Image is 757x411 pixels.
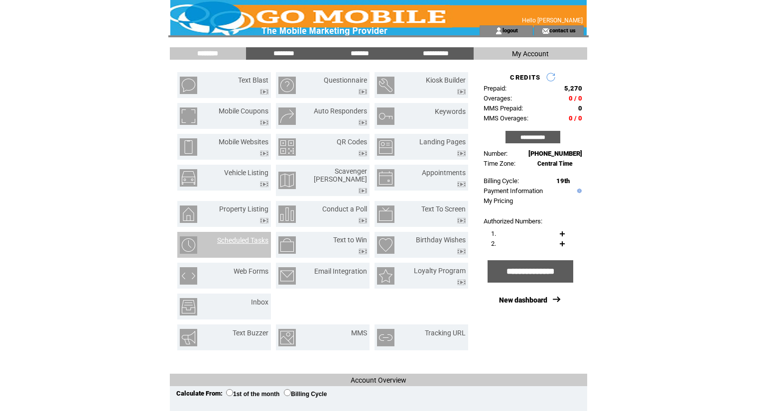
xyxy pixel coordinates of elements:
[499,296,547,304] a: New dashboard
[278,138,296,156] img: qr-codes.png
[457,151,466,156] img: video.png
[484,104,523,112] span: MMS Prepaid:
[278,172,296,189] img: scavenger-hunt.png
[484,150,507,157] span: Number:
[377,107,394,125] img: keywords.png
[377,236,394,254] img: birthday-wishes.png
[422,169,466,177] a: Appointments
[549,27,576,33] a: contact us
[284,389,291,396] input: Billing Cycle
[226,389,233,396] input: 1st of the month
[322,205,367,213] a: Conduct a Poll
[457,89,466,95] img: video.png
[180,236,197,254] img: scheduled-tasks.png
[278,77,296,94] img: questionnaire.png
[457,182,466,187] img: video.png
[457,218,466,223] img: video.png
[180,205,197,223] img: property-listing.png
[510,74,540,81] span: CREDITS
[351,329,367,337] a: MMS
[484,217,542,225] span: Authorized Numbers:
[425,329,466,337] a: Tracking URL
[278,236,296,254] img: text-to-win.png
[314,107,367,115] a: Auto Responders
[419,138,466,146] a: Landing Pages
[333,236,367,244] a: Text to Win
[260,120,268,125] img: video.png
[219,107,268,115] a: Mobile Coupons
[359,249,367,254] img: video.png
[180,329,197,346] img: text-buzzer.png
[219,138,268,146] a: Mobile Websites
[359,188,367,194] img: video.png
[377,205,394,223] img: text-to-screen.png
[377,138,394,156] img: landing-pages.png
[224,169,268,177] a: Vehicle Listing
[324,76,367,84] a: Questionnaire
[314,167,367,183] a: Scavenger [PERSON_NAME]
[542,27,549,35] img: contact_us_icon.gif
[278,329,296,346] img: mms.png
[359,218,367,223] img: video.png
[522,17,583,24] span: Hello [PERSON_NAME]
[226,391,279,398] label: 1st of the month
[278,267,296,285] img: email-integration.png
[421,205,466,213] a: Text To Screen
[359,151,367,156] img: video.png
[251,298,268,306] a: Inbox
[176,390,223,397] span: Calculate From:
[537,160,573,167] span: Central Time
[284,391,327,398] label: Billing Cycle
[180,169,197,187] img: vehicle-listing.png
[426,76,466,84] a: Kiosk Builder
[484,187,543,195] a: Payment Information
[314,267,367,275] a: Email Integration
[484,177,519,185] span: Billing Cycle:
[260,182,268,187] img: video.png
[491,240,496,247] span: 2.
[238,76,268,84] a: Text Blast
[512,50,549,58] span: My Account
[260,218,268,223] img: video.png
[495,27,503,35] img: account_icon.gif
[351,376,406,384] span: Account Overview
[377,267,394,285] img: loyalty-program.png
[575,189,582,193] img: help.gif
[569,95,582,102] span: 0 / 0
[180,107,197,125] img: mobile-coupons.png
[484,160,515,167] span: Time Zone:
[578,104,582,112] span: 0
[217,236,268,244] a: Scheduled Tasks
[416,236,466,244] a: Birthday Wishes
[233,329,268,337] a: Text Buzzer
[377,77,394,94] img: kiosk-builder.png
[569,114,582,122] span: 0 / 0
[484,114,528,122] span: MMS Overages:
[503,27,518,33] a: logout
[278,205,296,223] img: conduct-a-poll.png
[435,107,466,115] a: Keywords
[180,77,197,94] img: text-blast.png
[564,85,582,92] span: 5,270
[484,197,513,205] a: My Pricing
[234,267,268,275] a: Web Forms
[484,95,512,102] span: Overages:
[359,89,367,95] img: video.png
[491,230,496,237] span: 1.
[278,107,296,125] img: auto-responders.png
[337,138,367,146] a: QR Codes
[219,205,268,213] a: Property Listing
[377,169,394,187] img: appointments.png
[180,138,197,156] img: mobile-websites.png
[528,150,582,157] span: [PHONE_NUMBER]
[260,151,268,156] img: video.png
[180,298,197,315] img: inbox.png
[457,280,466,285] img: video.png
[457,249,466,254] img: video.png
[260,89,268,95] img: video.png
[377,329,394,346] img: tracking-url.png
[556,177,570,185] span: 19th
[484,85,506,92] span: Prepaid:
[180,267,197,285] img: web-forms.png
[359,120,367,125] img: video.png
